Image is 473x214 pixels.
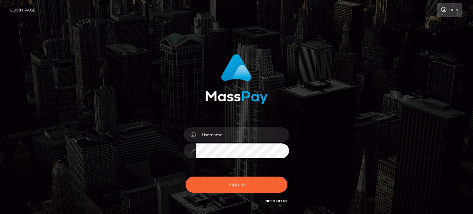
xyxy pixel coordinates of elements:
[10,3,35,17] a: Login Page
[437,3,462,17] a: Login
[265,199,287,203] a: Need Help?
[196,127,289,142] input: Username...
[186,177,287,193] button: Sign in
[205,54,268,104] img: MassPay Login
